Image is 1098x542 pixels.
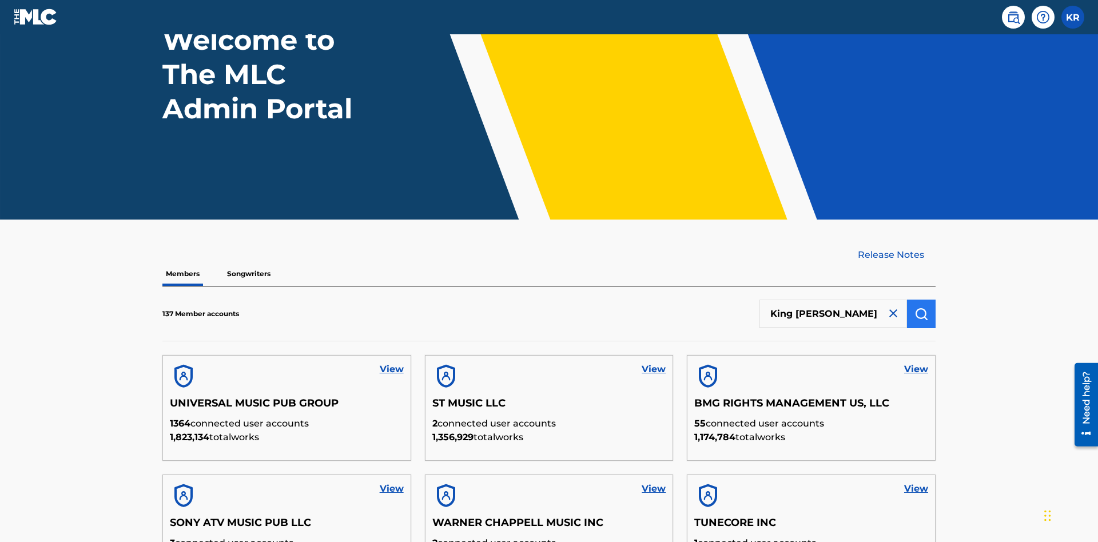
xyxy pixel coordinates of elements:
[432,482,460,509] img: account
[694,418,706,429] span: 55
[432,432,474,443] span: 1,356,929
[914,307,928,321] img: Search Works
[1044,499,1051,533] div: Drag
[380,482,404,496] a: View
[1061,6,1084,29] div: User Menu
[432,418,437,429] span: 2
[642,482,666,496] a: View
[432,431,666,444] p: total works
[858,248,936,262] a: Release Notes
[1006,10,1020,24] img: search
[694,516,928,536] h5: TUNECORE INC
[170,432,209,443] span: 1,823,134
[759,300,907,328] input: Search Members
[694,431,928,444] p: total works
[162,23,376,126] h1: Welcome to The MLC Admin Portal
[14,9,58,25] img: MLC Logo
[432,516,666,536] h5: WARNER CHAPPELL MUSIC INC
[1066,358,1098,452] iframe: Resource Center
[1002,6,1025,29] a: Public Search
[170,516,404,536] h5: SONY ATV MUSIC PUB LLC
[642,362,666,376] a: View
[224,262,274,286] p: Songwriters
[694,432,735,443] span: 1,174,784
[694,417,928,431] p: connected user accounts
[904,362,928,376] a: View
[170,397,404,417] h5: UNIVERSAL MUSIC PUB GROUP
[162,309,239,319] p: 137 Member accounts
[904,482,928,496] a: View
[170,431,404,444] p: total works
[1032,6,1055,29] div: Help
[432,362,460,390] img: account
[162,262,203,286] p: Members
[694,362,722,390] img: account
[380,362,404,376] a: View
[432,417,666,431] p: connected user accounts
[1041,487,1098,542] iframe: Chat Widget
[170,417,404,431] p: connected user accounts
[170,482,197,509] img: account
[1036,10,1050,24] img: help
[170,362,197,390] img: account
[694,397,928,417] h5: BMG RIGHTS MANAGEMENT US, LLC
[170,418,190,429] span: 1364
[432,397,666,417] h5: ST MUSIC LLC
[886,306,900,320] img: close
[694,482,722,509] img: account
